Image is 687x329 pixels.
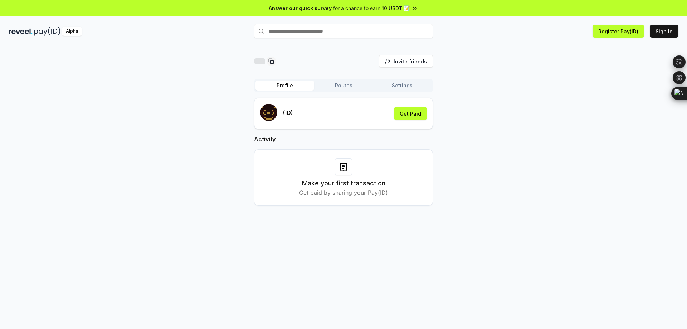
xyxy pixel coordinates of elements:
h2: Activity [254,135,433,144]
button: Sign In [650,25,678,38]
p: (ID) [283,108,293,117]
button: Get Paid [394,107,427,120]
button: Routes [314,81,373,91]
p: Get paid by sharing your Pay(ID) [299,188,388,197]
button: Settings [373,81,432,91]
span: Invite friends [394,58,427,65]
button: Invite friends [379,55,433,68]
span: Answer our quick survey [269,4,332,12]
h3: Make your first transaction [302,178,385,188]
button: Register Pay(ID) [593,25,644,38]
img: pay_id [34,27,60,36]
span: for a chance to earn 10 USDT 📝 [333,4,410,12]
img: reveel_dark [9,27,33,36]
div: Alpha [62,27,82,36]
button: Profile [255,81,314,91]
